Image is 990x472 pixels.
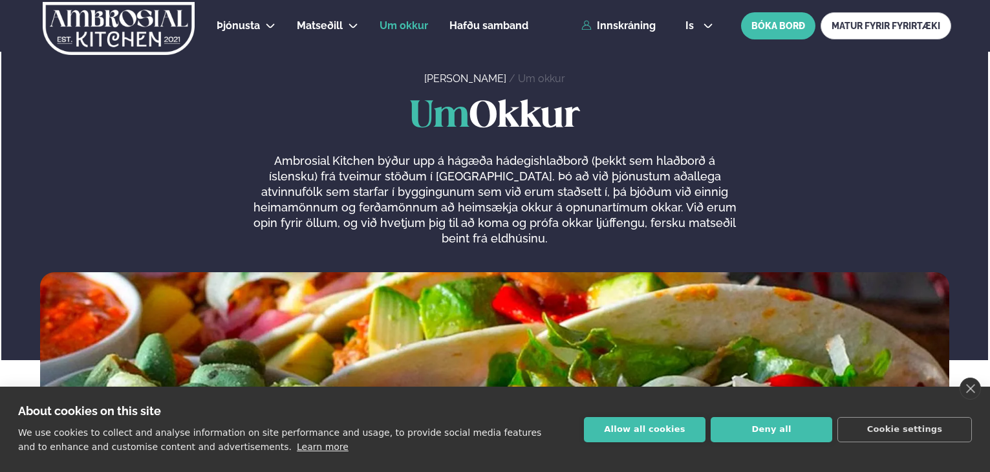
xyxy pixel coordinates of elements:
button: is [675,21,724,31]
a: Learn more [297,442,349,452]
span: Um okkur [380,19,428,32]
a: MATUR FYRIR FYRIRTÆKI [821,12,951,39]
button: Allow all cookies [584,417,705,442]
strong: About cookies on this site [18,404,161,418]
a: Um okkur [380,18,428,34]
span: is [685,21,698,31]
button: Deny all [711,417,832,442]
a: Innskráning [581,20,656,32]
a: [PERSON_NAME] [424,72,506,85]
a: Um okkur [518,72,565,85]
a: Matseðill [297,18,343,34]
span: Þjónusta [217,19,260,32]
span: Um [410,99,469,134]
img: logo [41,2,196,55]
h1: Okkur [40,96,949,138]
button: Cookie settings [837,417,972,442]
a: close [960,378,981,400]
p: We use cookies to collect and analyse information on site performance and usage, to provide socia... [18,427,541,452]
a: Þjónusta [217,18,260,34]
span: Hafðu samband [449,19,528,32]
p: Ambrosial Kitchen býður upp á hágæða hádegishlaðborð (þekkt sem hlaðborð á íslensku) frá tveimur ... [250,153,739,246]
span: Matseðill [297,19,343,32]
span: / [509,72,518,85]
button: BÓKA BORÐ [741,12,815,39]
a: Hafðu samband [449,18,528,34]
